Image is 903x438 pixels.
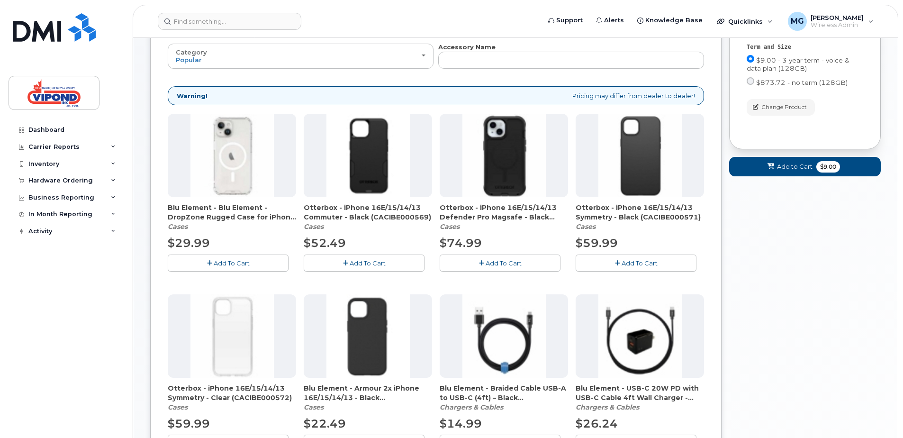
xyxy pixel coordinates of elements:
span: $873.72 - no term (128GB) [756,79,848,86]
span: Support [556,16,583,25]
img: accessory36348.JPG [462,294,546,378]
img: accessory36845.JPG [598,114,682,197]
em: Cases [304,403,324,411]
input: $9.00 - 3 year term - voice & data plan (128GB) [747,55,754,63]
span: Blu Element - Braided Cable USB-A to USB-C (4ft) – Black (CAMIPZ000176) [440,383,568,402]
a: Support [542,11,589,30]
em: Cases [576,222,596,231]
img: accessory36919.JPG [326,294,410,378]
button: Add To Cart [304,255,424,271]
div: Otterbox - iPhone 16E/15/14/13 Symmetry - Clear (CACIBE000572) [168,383,296,412]
div: Michelle Gordon [781,12,880,31]
button: Change Product [747,99,815,116]
div: Blu Element - USB-C 20W PD with USB-C Cable 4ft Wall Charger - Black (CAHCPZ000096) [576,383,704,412]
button: Add To Cart [576,255,696,271]
span: $9.00 - 3 year term - voice & data plan (128GB) [747,56,849,72]
span: MG [791,16,804,27]
span: $22.49 [304,417,346,430]
span: Otterbox - iPhone 16E/15/14/13 Symmetry - Black (CACIBE000571) [576,203,704,222]
em: Chargers & Cables [576,403,639,411]
div: Blu Element - Armour 2x iPhone 16E/15/14/13 - Black (CACIBE000568) [304,383,432,412]
span: Change Product [761,103,807,111]
img: accessory36846.JPG [190,294,274,378]
img: accessory36920.JPG [326,114,410,197]
img: accessory36844.JPG [462,114,546,197]
span: $59.99 [576,236,618,250]
span: Otterbox - iPhone 16E/15/14/13 Commuter - Black (CACIBE000569) [304,203,432,222]
div: Term and Size [747,43,863,51]
div: Blu Element - Blu Element - DropZone Rugged Case for iPhone 16E/15/14/13 - Clear (CACIBE000602) [168,203,296,231]
span: Quicklinks [728,18,763,25]
span: [PERSON_NAME] [811,14,864,21]
em: Cases [440,222,460,231]
div: Quicklinks [710,12,779,31]
span: Blu Element - Blu Element - DropZone Rugged Case for iPhone 16E/15/14/13 - Clear (CACIBE000602) [168,203,296,222]
button: Add to Cart $9.00 [729,157,881,176]
div: Otterbox - iPhone 16E/15/14/13 Commuter - Black (CACIBE000569) [304,203,432,231]
em: Cases [168,403,188,411]
a: Alerts [589,11,631,30]
span: Add To Cart [622,259,658,267]
strong: Warning! [177,91,208,100]
span: $52.49 [304,236,346,250]
img: accessory36772.JPG [190,114,274,197]
input: $873.72 - no term (128GB) [747,77,754,85]
span: Category [176,48,207,56]
img: accessory36347.JPG [598,294,682,378]
button: Add To Cart [168,255,289,271]
span: Knowledge Base [645,16,703,25]
button: Add To Cart [440,255,560,271]
div: Pricing may differ from dealer to dealer! [168,86,704,106]
span: $29.99 [168,236,210,250]
div: Otterbox - iPhone 16E/15/14/13 Symmetry - Black (CACIBE000571) [576,203,704,231]
span: $9.00 [816,161,840,173]
span: Add To Cart [350,259,386,267]
div: Blu Element - Braided Cable USB-A to USB-C (4ft) – Black (CAMIPZ000176) [440,383,568,412]
span: Wireless Admin [811,21,864,29]
em: Cases [304,222,324,231]
span: Otterbox - iPhone 16E/15/14/13 Symmetry - Clear (CACIBE000572) [168,383,296,402]
span: Alerts [604,16,624,25]
span: Otterbox - iPhone 16E/15/14/13 Defender Pro Magsafe - Black (CACIBE000659) [440,203,568,222]
span: Popular [176,56,202,64]
input: Find something... [158,13,301,30]
span: $14.99 [440,417,482,430]
span: Blu Element - USB-C 20W PD with USB-C Cable 4ft Wall Charger - Black (CAHCPZ000096) [576,383,704,402]
em: Cases [168,222,188,231]
span: Add To Cart [486,259,522,267]
button: Category Popular [168,44,433,68]
span: $26.24 [576,417,618,430]
span: $59.99 [168,417,210,430]
span: Add To Cart [214,259,250,267]
span: Add to Cart [777,162,813,171]
div: Otterbox - iPhone 16E/15/14/13 Defender Pro Magsafe - Black (CACIBE000659) [440,203,568,231]
em: Chargers & Cables [440,403,503,411]
a: Knowledge Base [631,11,709,30]
span: $74.99 [440,236,482,250]
strong: Accessory Name [438,43,496,51]
span: Blu Element - Armour 2x iPhone 16E/15/14/13 - Black (CACIBE000568) [304,383,432,402]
